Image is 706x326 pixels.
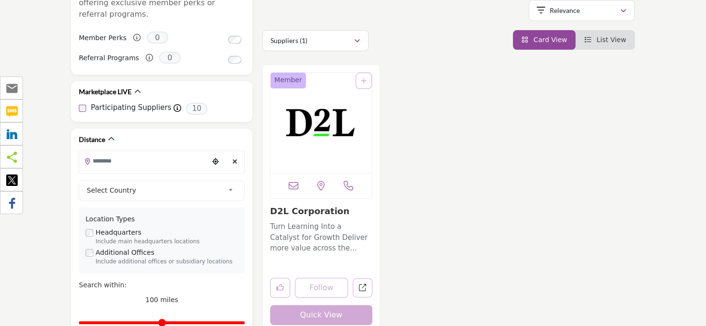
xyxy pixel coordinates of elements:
div: Choose your current location [208,152,223,172]
a: Add To List [361,77,367,85]
a: View List [584,36,626,43]
a: View Card [521,36,567,43]
button: Suppliers (1) [262,30,369,51]
span: 10 [186,103,207,115]
label: Headquarters [96,228,141,238]
div: Clear search location [228,152,242,172]
p: Suppliers (1) [271,36,307,45]
a: Open d2l-corporation in new tab [353,278,372,298]
li: List View [576,30,635,50]
h3: D2L Corporation [270,206,372,217]
span: Select Country [87,185,225,196]
label: Participating Suppliers [91,102,171,113]
div: Include additional offices or subsidiary locations [96,258,238,266]
div: Search within: [79,280,245,290]
span: 0 [147,32,168,43]
div: Include main headquarters locations [96,238,238,246]
input: Search Location [79,152,208,170]
div: Location Types [86,214,238,224]
span: Card View [533,36,567,43]
label: Additional Offices [96,248,154,258]
span: 100 miles [145,296,178,304]
span: Member [274,75,302,85]
li: Card View [513,30,576,50]
button: Quick View [270,305,372,325]
a: D2L Corporation [270,206,349,216]
p: Relevance [550,6,580,15]
input: Switch to Referral Programs [228,56,241,64]
label: Referral Programs [79,50,139,66]
span: List View [597,36,626,43]
span: 0 [159,52,181,64]
h2: Distance [79,135,105,144]
img: D2L Corporation [271,73,372,173]
a: Open Listing in new tab [271,73,372,173]
button: Like listing [270,278,290,298]
a: Turn Learning Into a Catalyst for Growth Deliver more value across the membership lifecycle by tu... [270,219,372,254]
input: Switch to Member Perks [228,36,241,43]
p: Turn Learning Into a Catalyst for Growth Deliver more value across the membership lifecycle by tu... [270,221,372,254]
input: Participating Suppliers checkbox [79,105,86,112]
button: Follow [295,278,348,298]
label: Member Perks [79,30,127,46]
h2: Marketplace LIVE [79,87,131,97]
